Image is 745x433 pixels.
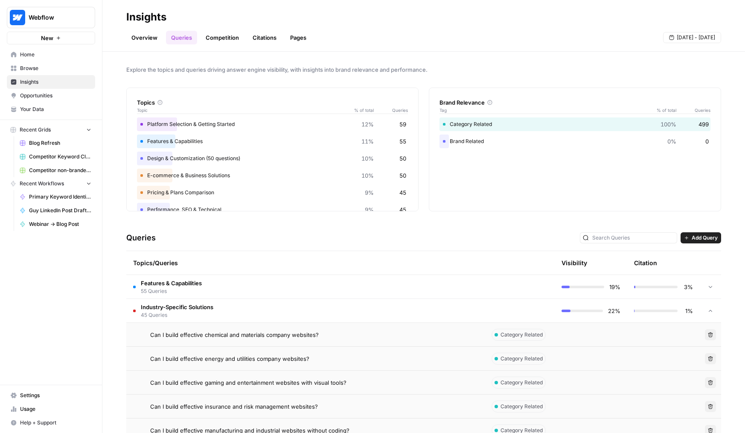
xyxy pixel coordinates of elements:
[201,31,244,44] a: Competition
[137,98,408,107] div: Topics
[651,107,676,114] span: % of total
[7,89,95,102] a: Opportunities
[501,379,543,386] span: Category Related
[7,123,95,136] button: Recent Grids
[361,154,374,163] span: 10%
[137,152,408,165] div: Design & Customization (50 questions)
[10,10,25,25] img: Webflow Logo
[166,31,197,44] a: Queries
[361,137,374,146] span: 11%
[399,154,406,163] span: 50
[609,283,620,291] span: 19%
[133,251,475,275] div: Topics/Queries
[20,64,91,72] span: Browse
[20,419,91,427] span: Help + Support
[562,259,587,267] div: Visibility
[399,188,406,197] span: 45
[663,32,721,43] button: [DATE] - [DATE]
[16,217,95,231] a: Webinar -> Blog Post
[137,203,408,216] div: Performance, SEO & Technical
[348,107,374,114] span: % of total
[365,205,374,214] span: 9%
[698,120,709,129] span: 499
[7,416,95,430] button: Help + Support
[692,234,718,242] span: Add Query
[126,65,721,74] span: Explore the topics and queries driving answer engine visibility, with insights into brand relevan...
[20,92,91,99] span: Opportunities
[439,107,651,114] span: Tag
[439,135,710,148] div: Brand Related
[20,405,91,413] span: Usage
[7,75,95,89] a: Insights
[20,51,91,59] span: Home
[501,403,543,410] span: Category Related
[683,283,693,291] span: 3%
[29,207,91,214] span: Guy LinkedIn Post Draft Creator
[361,120,374,129] span: 12%
[137,135,408,148] div: Features & Capabilities
[29,220,91,228] span: Webinar -> Blog Post
[41,34,53,42] span: New
[285,31,311,44] a: Pages
[29,153,91,161] span: Competitor Keyword Cluster -> Brief
[16,190,95,204] a: Primary Keyword Identifier (SemRUSH)
[365,188,374,197] span: 9%
[592,234,674,242] input: Search Queries
[7,61,95,75] a: Browse
[501,355,543,363] span: Category Related
[150,354,309,363] span: Can I build effective energy and utilities company websites?
[16,164,95,177] a: Competitor non-branded SEO Grid
[399,120,406,129] span: 59
[608,307,620,315] span: 22%
[150,378,346,387] span: Can I build effective gaming and entertainment websites with visual tools?
[20,126,51,134] span: Recent Grids
[137,169,408,182] div: E-commerce & Business Solutions
[676,107,710,114] span: Queries
[667,137,676,146] span: 0%
[20,180,64,187] span: Recent Workflows
[361,171,374,180] span: 10%
[374,107,408,114] span: Queries
[150,402,318,411] span: Can I build effective insurance and risk management websites?
[126,232,156,244] h3: Queries
[150,331,319,339] span: Can I build effective chemical and materials company websites?
[137,107,348,114] span: Topic
[126,10,166,24] div: Insights
[141,279,202,287] span: Features & Capabilities
[661,120,676,129] span: 100%
[20,392,91,399] span: Settings
[16,150,95,164] a: Competitor Keyword Cluster -> Brief
[20,105,91,113] span: Your Data
[399,137,406,146] span: 55
[439,117,710,131] div: Category Related
[683,307,693,315] span: 1%
[681,232,721,243] button: Add Query
[677,34,715,41] span: [DATE] - [DATE]
[501,331,543,339] span: Category Related
[7,389,95,402] a: Settings
[705,137,709,146] span: 0
[7,32,95,44] button: New
[141,303,213,311] span: Industry-Specific Solutions
[16,136,95,150] a: Blog Refresh
[16,204,95,217] a: Guy LinkedIn Post Draft Creator
[29,167,91,174] span: Competitor non-branded SEO Grid
[247,31,282,44] a: Citations
[29,193,91,201] span: Primary Keyword Identifier (SemRUSH)
[7,402,95,416] a: Usage
[7,177,95,190] button: Recent Workflows
[126,31,163,44] a: Overview
[29,139,91,147] span: Blog Refresh
[399,205,406,214] span: 45
[439,98,710,107] div: Brand Relevance
[137,117,408,131] div: Platform Selection & Getting Started
[7,102,95,116] a: Your Data
[137,186,408,199] div: Pricing & Plans Comparison
[20,78,91,86] span: Insights
[7,48,95,61] a: Home
[7,7,95,28] button: Workspace: Webflow
[399,171,406,180] span: 50
[141,311,213,319] span: 45 Queries
[634,251,657,275] div: Citation
[29,13,80,22] span: Webflow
